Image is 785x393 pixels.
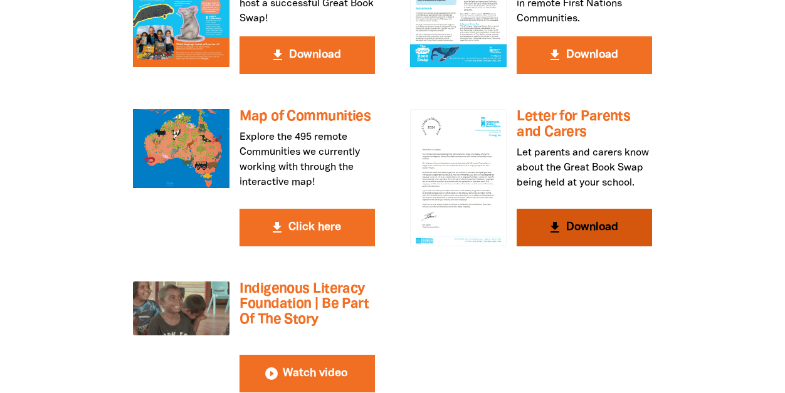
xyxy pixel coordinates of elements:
h3: Letter for Parents and Carers [517,109,652,140]
button: get_app Click here [240,209,375,246]
button: play_circle_filled Watch video [240,355,375,392]
h3: Map of Communities [240,109,375,125]
i: get_app [270,48,285,63]
button: get_app Download [517,209,652,246]
i: get_app [270,220,285,235]
i: get_app [547,48,562,63]
i: get_app [547,220,562,235]
i: play_circle_filled [264,366,279,381]
button: get_app Download [240,36,375,74]
button: get_app Download [517,36,652,74]
h3: Indigenous Literacy Foundation | Be Part Of The Story [240,281,375,328]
